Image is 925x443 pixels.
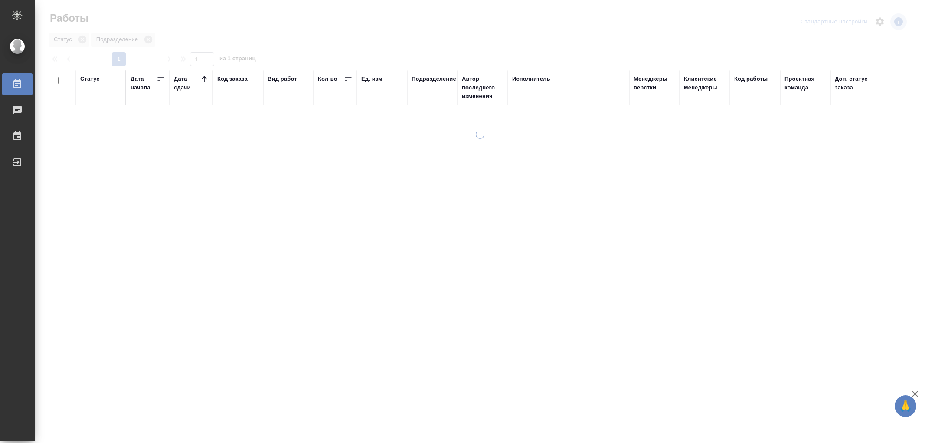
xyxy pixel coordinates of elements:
[895,395,916,417] button: 🙏
[361,75,382,83] div: Ед. изм
[80,75,100,83] div: Статус
[217,75,248,83] div: Код заказа
[131,75,157,92] div: Дата начала
[898,397,913,415] span: 🙏
[412,75,456,83] div: Подразделение
[512,75,550,83] div: Исполнитель
[268,75,297,83] div: Вид работ
[835,75,880,92] div: Доп. статус заказа
[784,75,826,92] div: Проектная команда
[684,75,726,92] div: Клиентские менеджеры
[734,75,768,83] div: Код работы
[318,75,337,83] div: Кол-во
[174,75,200,92] div: Дата сдачи
[462,75,503,101] div: Автор последнего изменения
[634,75,675,92] div: Менеджеры верстки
